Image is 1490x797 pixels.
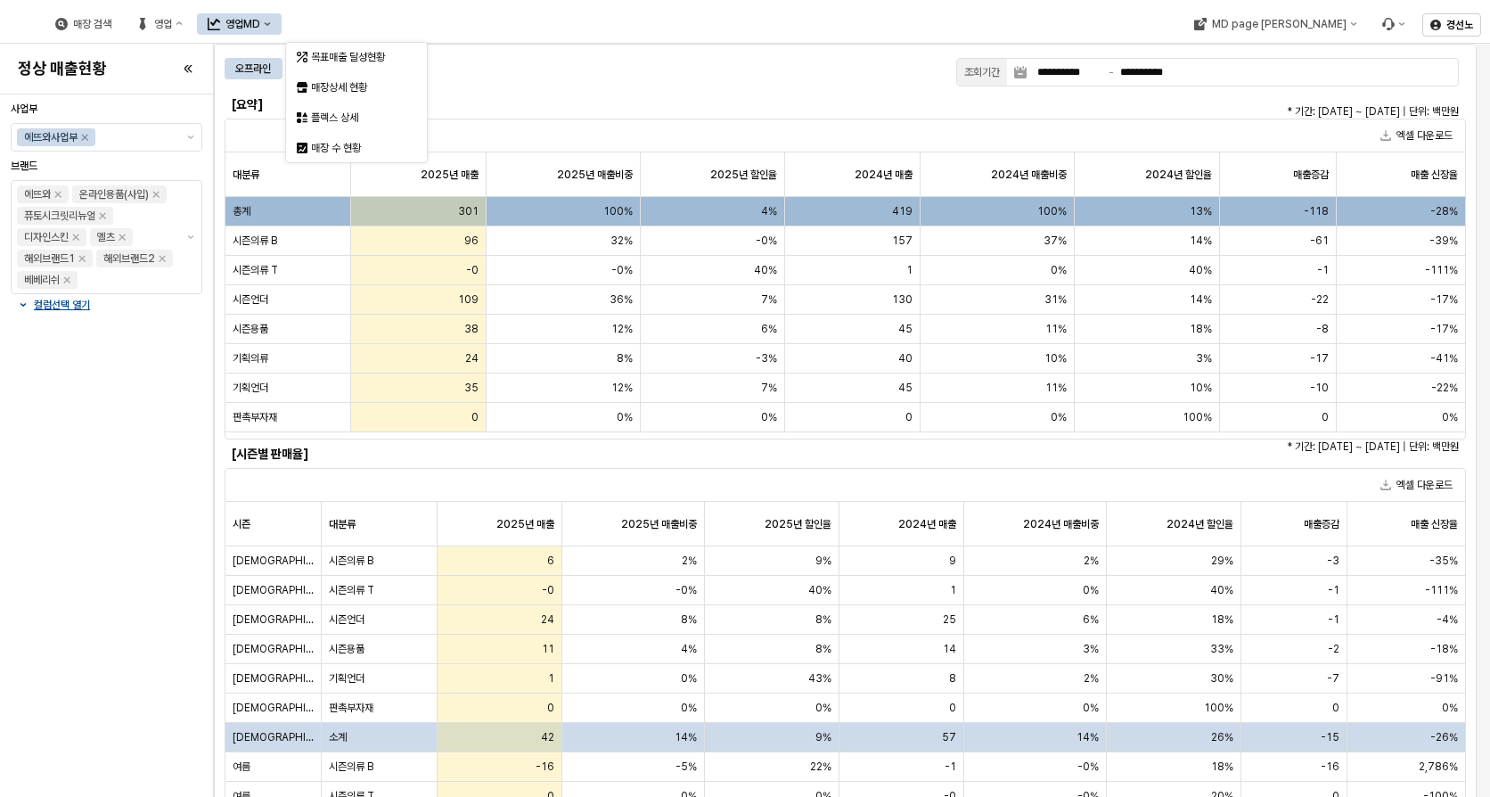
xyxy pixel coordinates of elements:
[329,642,364,656] span: 시즌용품
[1419,760,1458,774] span: 2,786%
[1442,410,1458,424] span: 0%
[949,701,956,715] span: 0
[329,517,356,531] span: 대분류
[675,583,697,597] span: -0%
[464,381,479,395] span: 35
[233,234,277,248] span: 시즌의류 B
[681,642,697,656] span: 4%
[1084,671,1099,686] span: 2%
[458,292,479,307] span: 109
[421,168,479,182] span: 2025년 매출
[197,13,282,35] div: 영업MD
[1422,13,1481,37] button: 경선노
[464,234,479,248] span: 96
[1430,351,1458,366] span: -41%
[681,671,697,686] span: 0%
[710,168,777,182] span: 2025년 할인율
[24,271,60,289] div: 베베리쉬
[1322,410,1329,424] span: 0
[949,554,956,568] span: 9
[464,322,479,336] span: 38
[311,111,405,125] div: 플렉스 상세
[542,642,554,656] span: 11
[81,134,88,141] div: Remove 에뜨와사업부
[235,58,271,79] div: 오프라인
[233,322,268,336] span: 시즌용품
[11,160,37,172] span: 브랜드
[1044,351,1067,366] span: 10%
[1442,701,1458,715] span: 0%
[1190,204,1212,218] span: 13%
[1304,204,1329,218] span: -118
[761,410,777,424] span: 0%
[1211,760,1233,774] span: 18%
[329,760,373,774] span: 시즌의류 B
[496,517,554,531] span: 2025년 매출
[1430,642,1458,656] span: -18%
[898,517,956,531] span: 2024년 매출
[311,80,405,94] div: 매장상세 현황
[892,204,913,218] span: 419
[1446,18,1473,32] p: 경선노
[233,730,314,744] span: [DEMOGRAPHIC_DATA]
[808,671,831,686] span: 43%
[1430,322,1458,336] span: -17%
[24,128,78,146] div: 에뜨와사업부
[24,250,75,267] div: 해외브랜드1
[1321,760,1339,774] span: -16
[991,168,1067,182] span: 2024년 매출비중
[617,410,633,424] span: 0%
[1430,671,1458,686] span: -91%
[761,204,777,218] span: 4%
[810,760,831,774] span: 22%
[233,351,268,366] span: 기획의류
[1190,381,1212,395] span: 10%
[815,642,831,656] span: 8%
[233,701,314,715] span: [DEMOGRAPHIC_DATA]
[949,671,956,686] span: 8
[905,410,913,424] span: 0
[233,642,314,656] span: [DEMOGRAPHIC_DATA]
[78,255,86,262] div: Remove 해외브랜드1
[1373,125,1460,146] button: 엑셀 다운로드
[1190,322,1212,336] span: 18%
[233,381,268,395] span: 기획언더
[1437,612,1458,627] span: -4%
[611,322,633,336] span: 12%
[466,263,479,277] span: -0
[233,204,250,218] span: 총계
[1204,701,1233,715] span: 100%
[542,583,554,597] span: -0
[1327,554,1339,568] span: -3
[233,517,250,531] span: 시즌
[681,612,697,627] span: 8%
[617,351,633,366] span: 8%
[1321,730,1339,744] span: -15
[233,292,268,307] span: 시즌언더
[943,642,956,656] span: 14
[945,760,956,774] span: -1
[1196,351,1212,366] span: 3%
[1190,292,1212,307] span: 14%
[1167,517,1233,531] span: 2024년 할인율
[311,50,405,64] div: 목표매출 달성현황
[1311,292,1329,307] span: -22
[1044,292,1067,307] span: 31%
[1328,642,1339,656] span: -2
[1327,671,1339,686] span: -7
[756,351,777,366] span: -3%
[159,255,166,262] div: Remove 해외브랜드2
[1044,234,1067,248] span: 37%
[547,701,554,715] span: 0
[1429,554,1458,568] span: -35%
[756,234,777,248] span: -0%
[311,141,405,155] div: 매장 수 현황
[1183,13,1367,35] button: MD page [PERSON_NAME]
[681,701,697,715] span: 0%
[749,439,1459,455] p: * 기간: [DATE] ~ [DATE] | 단위: 백만원
[329,612,364,627] span: 시즌언더
[892,234,913,248] span: 157
[1190,234,1212,248] span: 14%
[1189,263,1212,277] span: 40%
[233,760,250,774] span: 여름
